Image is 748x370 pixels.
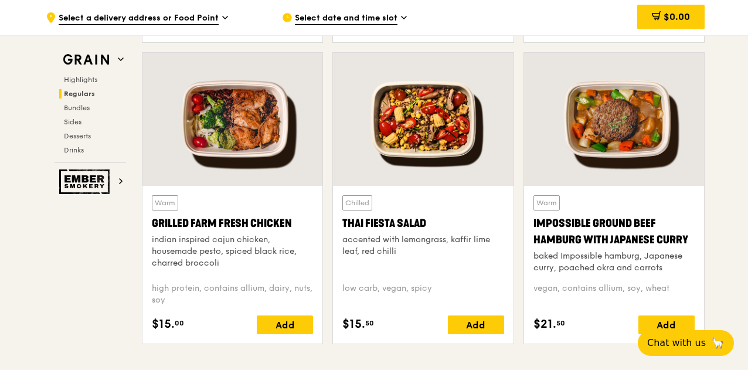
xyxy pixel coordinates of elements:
[533,195,560,211] div: Warm
[638,330,734,356] button: Chat with us🦙
[152,195,178,211] div: Warm
[533,250,695,274] div: baked Impossible hamburg, Japanese curry, poached okra and carrots
[152,283,313,306] div: high protein, contains allium, dairy, nuts, soy
[533,215,695,248] div: Impossible Ground Beef Hamburg with Japanese Curry
[64,132,91,140] span: Desserts
[647,336,706,350] span: Chat with us
[59,49,113,70] img: Grain web logo
[59,12,219,25] span: Select a delivery address or Food Point
[295,12,397,25] span: Select date and time slot
[64,90,95,98] span: Regulars
[59,169,113,194] img: Ember Smokery web logo
[152,234,313,269] div: indian inspired cajun chicken, housemade pesto, spiced black rice, charred broccoli
[342,234,504,257] div: accented with lemongrass, kaffir lime leaf, red chilli
[64,76,97,84] span: Highlights
[556,318,565,328] span: 50
[448,315,504,334] div: Add
[638,315,695,334] div: Add
[152,215,313,232] div: Grilled Farm Fresh Chicken
[533,315,556,333] span: $21.
[152,315,175,333] span: $15.
[533,283,695,306] div: vegan, contains allium, soy, wheat
[664,11,690,22] span: $0.00
[365,318,374,328] span: 50
[64,104,90,112] span: Bundles
[175,318,184,328] span: 00
[64,146,84,154] span: Drinks
[342,195,372,211] div: Chilled
[257,315,313,334] div: Add
[342,283,504,306] div: low carb, vegan, spicy
[342,315,365,333] span: $15.
[342,215,504,232] div: Thai Fiesta Salad
[64,118,81,126] span: Sides
[710,336,725,350] span: 🦙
